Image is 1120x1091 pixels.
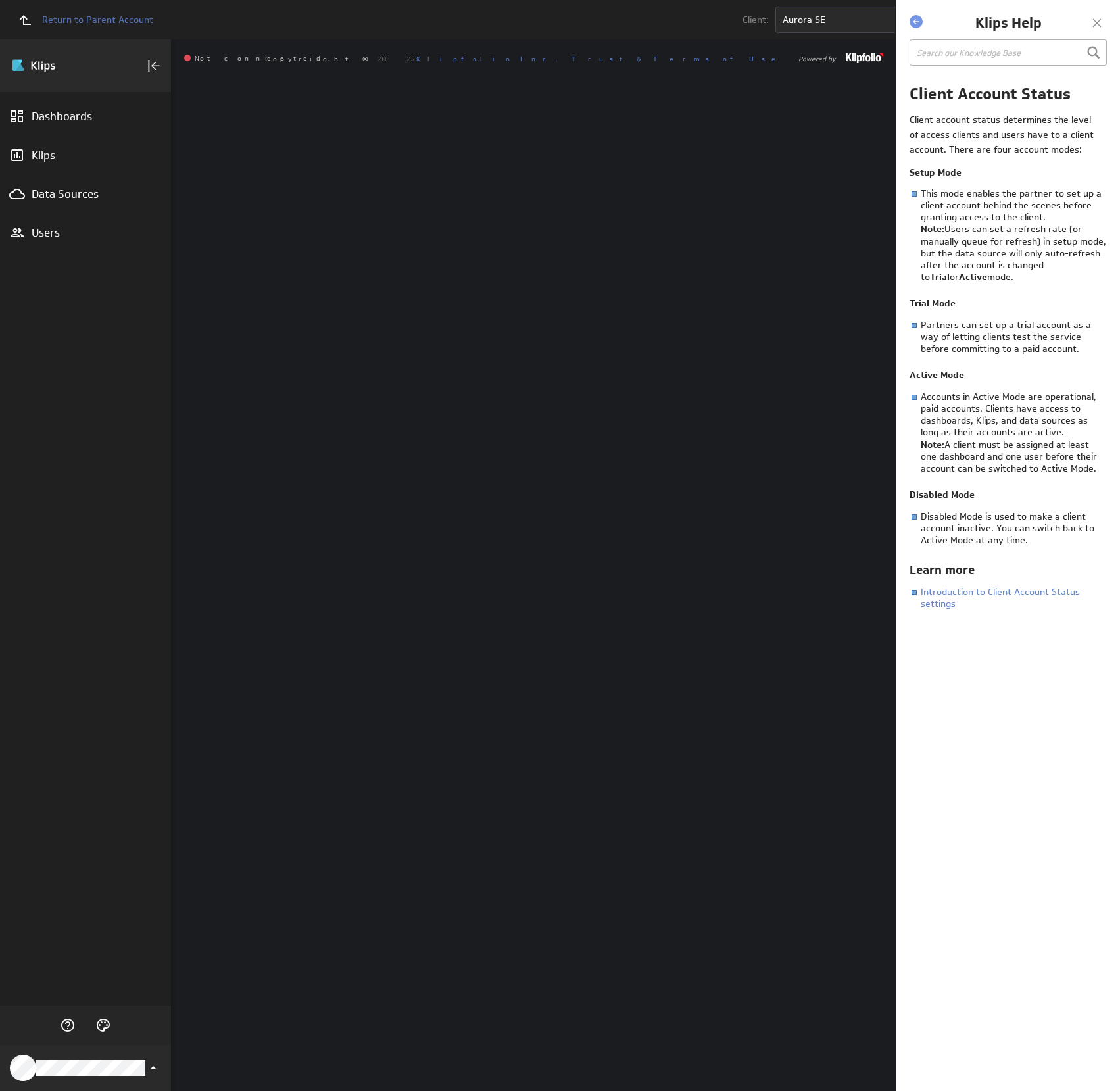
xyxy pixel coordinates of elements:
[265,55,558,62] span: Copyright © 2025
[959,271,987,283] strong: Active
[143,55,165,77] div: Collapse
[11,5,153,34] a: Return to Parent Account
[743,15,769,24] span: Client:
[910,562,1107,579] h2: Learn more
[910,391,1107,474] li: Accounts in Active Mode are operational, paid accounts. Clients have access to dashboards, Klips,...
[42,15,153,24] span: Return to Parent Account
[910,510,1107,546] li: Disabled Mode is used to make a client account inactive. You can switch back to Active Mode at an...
[32,226,139,240] div: Users
[926,13,1090,33] h1: Klips Help
[910,319,1107,355] li: Partners can set up a trial account as a way of letting clients test the service before committin...
[910,489,975,500] b: Disabled Mode
[910,83,1107,105] h1: Client Account Status
[930,271,950,283] strong: Trial
[32,109,139,124] div: Dashboards
[11,55,103,76] div: Go to Dashboards
[910,297,956,309] b: Trial Mode
[783,15,825,24] div: Aurora SE
[32,187,139,201] div: Data Sources
[798,55,836,62] span: Powered by
[921,439,944,450] strong: Note:
[57,1014,79,1036] div: Help
[910,369,964,381] b: Active Mode
[416,54,558,63] a: Klipfolio Inc.
[92,1014,114,1036] div: Themes
[910,187,1107,283] li: This mode enables the partner to set up a client account behind the scenes before granting access...
[910,112,1099,157] p: Client account status determines the level of access clients and users have to a client account. ...
[921,223,944,235] strong: Note:
[11,55,103,76] img: Klipfolio klips logo
[572,54,785,63] a: Trust & Terms of Use
[921,586,1080,610] a: Introduction to Client Account Status settings
[846,53,883,63] img: logo-footer.png
[910,39,1107,66] input: Search our Knowledge Base
[910,166,962,178] b: Setup Mode
[184,55,330,62] span: Not connected.
[32,148,139,162] div: Klips
[95,1017,111,1033] svg: Themes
